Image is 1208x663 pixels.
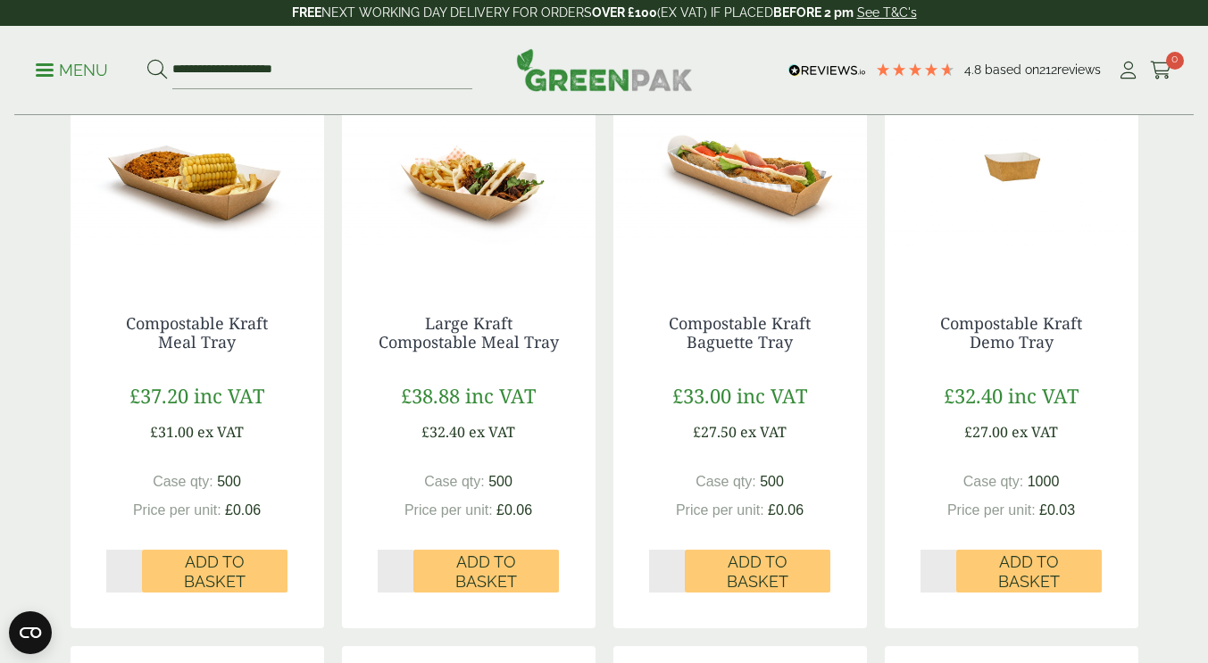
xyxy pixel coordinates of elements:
span: £0.03 [1039,502,1075,518]
span: 1000 [1028,474,1060,489]
span: Case qty: [696,474,756,489]
span: inc VAT [737,382,807,409]
span: £27.00 [964,422,1008,442]
i: My Account [1117,62,1139,79]
span: Price per unit: [133,502,221,518]
a: Compostable Kraft Baguette Tray [669,312,811,353]
span: 212 [1039,62,1057,77]
span: £38.88 [401,382,460,409]
span: Case qty: [424,474,485,489]
button: Add to Basket [956,550,1102,593]
img: Compostable Kraft Demo Tray -0 [885,55,1138,278]
p: Menu [36,60,108,81]
img: IMG_5644 [342,55,596,278]
span: £33.00 [672,382,731,409]
span: inc VAT [194,382,264,409]
span: £37.20 [129,382,188,409]
span: Price per unit: [947,502,1036,518]
span: Based on [985,62,1039,77]
a: See T&C's [857,5,917,20]
a: Menu [36,60,108,78]
span: Add to Basket [426,552,546,591]
span: 0 [1166,52,1184,70]
img: REVIEWS.io [788,64,866,77]
span: Case qty: [963,474,1024,489]
span: £0.06 [768,502,804,518]
span: Add to Basket [969,552,1089,591]
a: Compostable Kraft Meal Tray [126,312,268,353]
button: Add to Basket [413,550,559,593]
span: 500 [488,474,512,489]
span: Add to Basket [154,552,275,591]
img: baguette tray [613,55,867,278]
span: £32.40 [421,422,465,442]
button: Open CMP widget [9,611,52,654]
span: ex VAT [740,422,787,442]
span: ex VAT [197,422,244,442]
span: 500 [760,474,784,489]
strong: BEFORE 2 pm [773,5,854,20]
i: Cart [1150,62,1172,79]
span: inc VAT [1008,382,1079,409]
span: 500 [217,474,241,489]
a: Compostable Kraft Demo Tray [940,312,1082,353]
span: 4.8 [964,62,985,77]
span: ex VAT [1012,422,1058,442]
span: inc VAT [465,382,536,409]
strong: OVER £100 [592,5,657,20]
a: 0 [1150,57,1172,84]
span: Price per unit: [404,502,493,518]
span: £27.50 [693,422,737,442]
span: ex VAT [469,422,515,442]
a: Large Kraft Compostable Meal Tray [379,312,559,353]
div: 4.79 Stars [875,62,955,78]
img: GreenPak Supplies [516,48,693,91]
span: £32.40 [944,382,1003,409]
span: £0.06 [496,502,532,518]
strong: FREE [292,5,321,20]
button: Add to Basket [685,550,830,593]
img: IMG_5658 [71,55,324,278]
span: Add to Basket [697,552,818,591]
button: Add to Basket [142,550,287,593]
span: reviews [1057,62,1101,77]
span: Price per unit: [676,502,764,518]
span: Case qty: [153,474,213,489]
span: £0.06 [225,502,261,518]
span: £31.00 [150,422,194,442]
